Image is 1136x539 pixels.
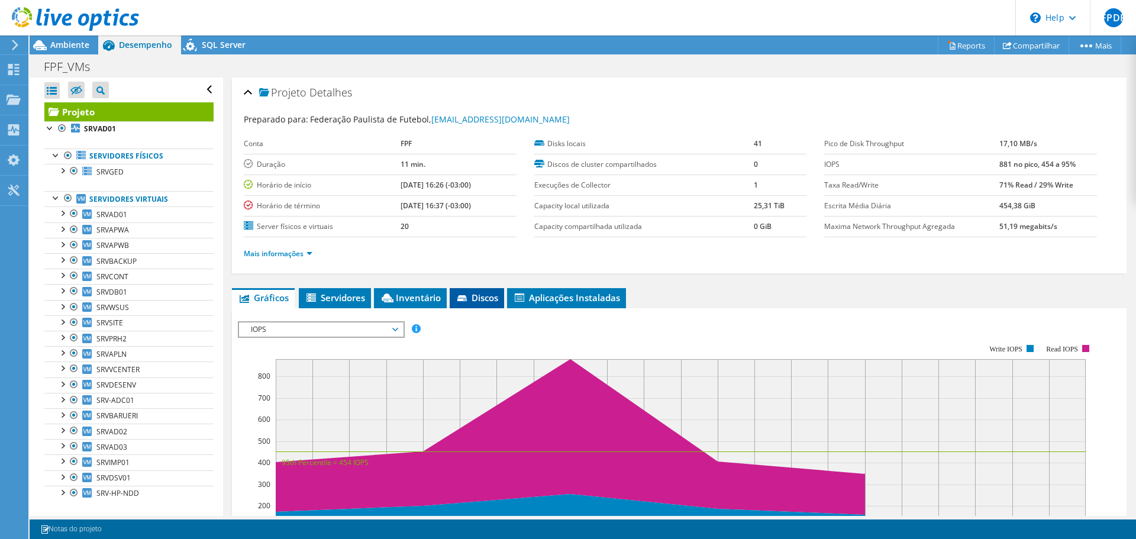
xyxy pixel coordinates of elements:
[44,164,214,179] a: SRVGED
[238,292,289,304] span: Gráficos
[401,201,471,211] b: [DATE] 16:37 (-03:00)
[258,457,270,467] text: 400
[96,287,127,297] span: SRVDB01
[96,427,127,437] span: SRVAD02
[96,349,127,359] span: SRVAPLN
[44,269,214,284] a: SRVCONT
[44,121,214,137] a: SRVAD01
[44,149,214,164] a: Servidores físicos
[202,39,246,50] span: SQL Server
[754,159,758,169] b: 0
[44,346,214,362] a: SRVAPLN
[513,292,620,304] span: Aplicações Instaladas
[96,364,140,375] span: SRVVCENTER
[244,221,401,233] label: Server físicos e virtuais
[824,159,999,170] label: IOPS
[259,87,306,99] span: Projeto
[258,393,270,403] text: 700
[244,159,401,170] label: Duração
[431,114,570,125] a: [EMAIL_ADDRESS][DOMAIN_NAME]
[534,200,754,212] label: Capacity local utilizada
[534,221,754,233] label: Capacity compartilhada utilizada
[244,138,401,150] label: Conta
[38,60,108,73] h1: FPF_VMs
[309,85,352,99] span: Detalhes
[96,240,129,250] span: SRVAPWB
[994,36,1069,54] a: Compartilhar
[999,138,1037,149] b: 17,10 MB/s
[96,442,127,452] span: SRVAD03
[96,209,127,220] span: SRVAD01
[44,486,214,501] a: SRV-HP-NDD
[999,221,1057,231] b: 51,19 megabits/s
[244,200,401,212] label: Horário de término
[96,395,134,405] span: SRV-ADC01
[305,292,365,304] span: Servidores
[96,225,129,235] span: SRVAPWA
[999,180,1073,190] b: 71% Read / 29% Write
[1069,36,1121,54] a: Mais
[96,272,128,282] span: SRVCONT
[938,36,995,54] a: Reports
[96,302,129,312] span: SRVWSUS
[44,206,214,222] a: SRVAD01
[44,393,214,408] a: SRV-ADC01
[96,334,127,344] span: SRVPRH2
[310,114,570,125] span: Federação Paulista de Futebol,
[258,501,270,511] text: 200
[258,414,270,424] text: 600
[44,191,214,206] a: Servidores virtuais
[824,138,999,150] label: Pico de Disk Throughput
[258,371,270,381] text: 800
[244,114,308,125] label: Preparado para:
[244,248,312,259] a: Mais informações
[44,408,214,424] a: SRVBARUERI
[96,488,139,498] span: SRV-HP-NDD
[44,300,214,315] a: SRVWSUS
[96,457,130,467] span: SRVIMP01
[32,522,110,537] a: Notas do projeto
[44,377,214,393] a: SRVDESENV
[44,470,214,486] a: SRVDSV01
[282,457,369,467] text: 95th Percentile = 454 IOPS
[44,454,214,470] a: SRVIMP01
[44,222,214,238] a: SRVAPWA
[1047,345,1079,353] text: Read IOPS
[44,284,214,299] a: SRVDB01
[534,179,754,191] label: Execuções de Collector
[1104,8,1123,27] span: FPDF
[754,138,762,149] b: 41
[824,200,999,212] label: Escrita Média Diária
[380,292,441,304] span: Inventário
[44,331,214,346] a: SRVPRH2
[44,424,214,439] a: SRVAD02
[96,411,138,421] span: SRVBARUERI
[534,138,754,150] label: Disks locais
[258,479,270,489] text: 300
[96,318,123,328] span: SRVSITE
[245,322,397,337] span: IOPS
[44,315,214,331] a: SRVSITE
[824,221,999,233] label: Maxima Network Throughput Agregada
[44,362,214,377] a: SRVVCENTER
[999,159,1076,169] b: 881 no pico, 454 a 95%
[84,124,116,134] b: SRVAD01
[401,221,409,231] b: 20
[44,439,214,454] a: SRVAD03
[96,256,137,266] span: SRVBACKUP
[96,167,124,177] span: SRVGED
[401,138,412,149] b: FPF
[44,253,214,269] a: SRVBACKUP
[999,201,1035,211] b: 454,38 GiB
[258,436,270,446] text: 500
[401,180,471,190] b: [DATE] 16:26 (-03:00)
[44,102,214,121] a: Projeto
[754,201,785,211] b: 25,31 TiB
[96,380,136,390] span: SRVDESENV
[824,179,999,191] label: Taxa Read/Write
[50,39,89,50] span: Ambiente
[244,179,401,191] label: Horário de início
[1030,12,1041,23] svg: \n
[754,180,758,190] b: 1
[534,159,754,170] label: Discos de cluster compartilhados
